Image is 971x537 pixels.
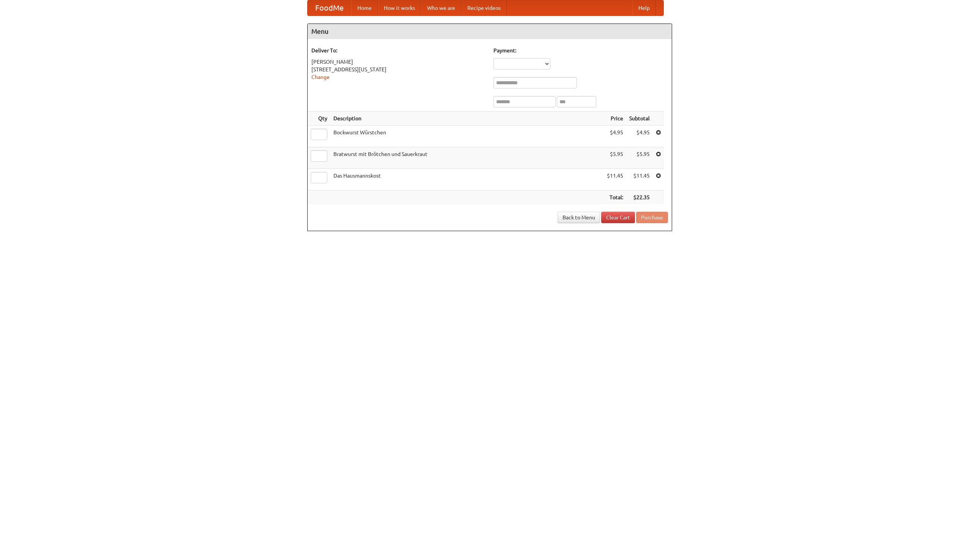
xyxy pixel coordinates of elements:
[311,66,486,73] div: [STREET_ADDRESS][US_STATE]
[330,147,604,169] td: Bratwurst mit Brötchen und Sauerkraut
[311,47,486,54] h5: Deliver To:
[351,0,378,16] a: Home
[421,0,461,16] a: Who we are
[311,58,486,66] div: [PERSON_NAME]
[626,191,653,205] th: $22.35
[558,212,600,223] a: Back to Menu
[378,0,421,16] a: How it works
[311,74,330,80] a: Change
[330,112,604,126] th: Description
[330,169,604,191] td: Das Hausmannskost
[626,147,653,169] td: $5.95
[330,126,604,147] td: Bockwurst Würstchen
[626,126,653,147] td: $4.95
[632,0,656,16] a: Help
[604,191,626,205] th: Total:
[493,47,668,54] h5: Payment:
[604,147,626,169] td: $5.95
[601,212,635,223] a: Clear Cart
[636,212,668,223] button: Purchase
[626,112,653,126] th: Subtotal
[308,24,672,39] h4: Menu
[604,169,626,191] td: $11.45
[308,0,351,16] a: FoodMe
[461,0,507,16] a: Recipe videos
[626,169,653,191] td: $11.45
[604,126,626,147] td: $4.95
[308,112,330,126] th: Qty
[604,112,626,126] th: Price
